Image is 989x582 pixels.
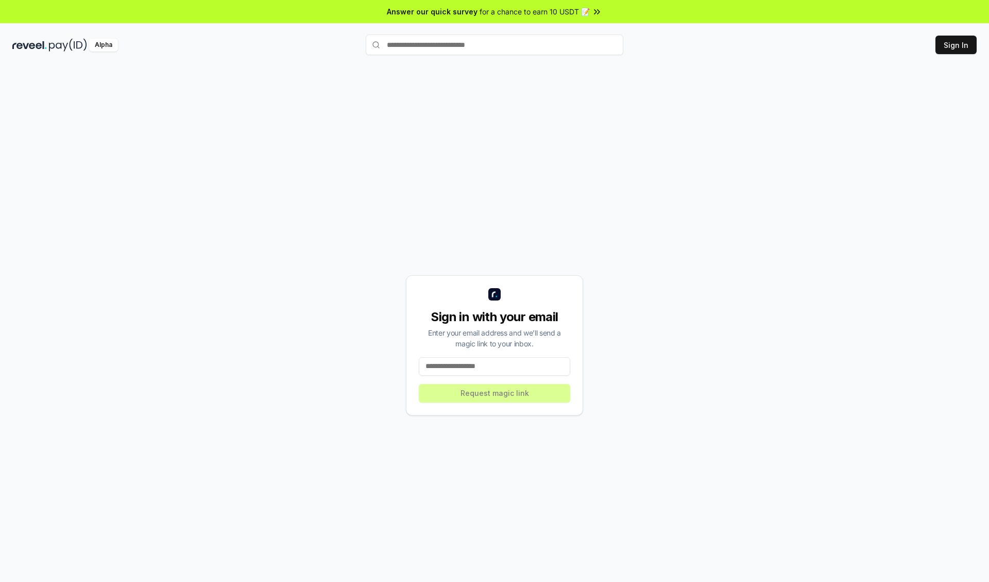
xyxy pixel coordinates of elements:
div: Sign in with your email [419,309,570,325]
img: reveel_dark [12,39,47,52]
span: for a chance to earn 10 USDT 📝 [480,6,590,17]
img: logo_small [488,288,501,301]
div: Enter your email address and we’ll send a magic link to your inbox. [419,327,570,349]
img: pay_id [49,39,87,52]
span: Answer our quick survey [387,6,478,17]
div: Alpha [89,39,118,52]
button: Sign In [935,36,977,54]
